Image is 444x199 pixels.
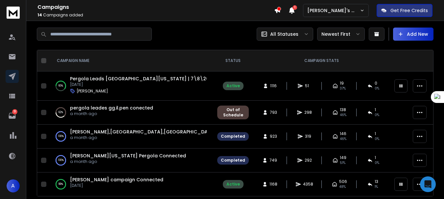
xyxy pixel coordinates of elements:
[270,31,298,37] p: All Statuses
[70,183,163,188] p: [DATE]
[340,86,346,91] span: 37 %
[70,105,153,111] a: pergola leades gg.il.pen conected
[375,107,376,112] span: 1
[317,28,365,41] button: Newest First
[221,107,245,118] div: Out of Schedule
[269,158,277,163] span: 749
[49,149,213,172] td: 100%[PERSON_NAME][US_STATE] Pergola Connecteda month ago
[49,101,213,125] td: 62%pergola leades gg.il.pen conecteda month ago
[70,176,163,183] a: [PERSON_NAME] campaign Connected
[339,179,347,184] span: 506
[226,83,240,89] div: Active
[7,179,20,192] button: A
[58,181,63,188] p: 99 %
[49,50,213,71] th: CAMPAIGN NAME
[270,83,277,89] span: 1116
[37,3,274,11] h1: Campaigns
[213,50,253,71] th: STATUS
[58,83,63,89] p: 60 %
[303,182,313,187] span: 4358
[420,176,436,192] div: Open Intercom Messenger
[221,158,245,163] div: Completed
[49,172,213,196] td: 99%[PERSON_NAME] campaign Connected[DATE]
[58,133,64,140] p: 100 %
[270,110,277,115] span: 793
[340,160,345,166] span: 51 %
[77,89,108,94] p: [PERSON_NAME]
[377,4,432,17] button: Get Free Credits
[70,159,186,164] p: a month ago
[307,7,360,14] p: [PERSON_NAME]'s Workspace
[70,111,153,116] p: a month ago
[375,112,379,118] span: 0 %
[37,12,274,18] p: Campaigns added
[375,160,379,166] span: 0 %
[70,75,215,82] a: Pergola Leads [GEOGRAPHIC_DATA][US_STATE] | 7\8\2025
[49,125,213,149] td: 100%[PERSON_NAME],[GEOGRAPHIC_DATA],[GEOGRAPHIC_DATA] pergola conecteda month ago
[226,182,240,187] div: Active
[305,158,312,163] span: 292
[375,131,376,136] span: 1
[37,12,42,18] span: 14
[270,134,277,139] span: 923
[393,28,433,41] button: Add New
[375,155,376,160] span: 1
[339,184,346,189] span: 48 %
[340,107,346,112] span: 138
[70,82,207,87] p: [DATE]
[12,109,17,114] p: 51
[70,135,207,140] p: a month ago
[340,136,346,142] span: 46 %
[340,112,346,118] span: 46 %
[49,71,213,101] td: 60%Pergola Leads [GEOGRAPHIC_DATA][US_STATE] | 7\8\2025[DATE][PERSON_NAME]
[340,131,346,136] span: 146
[375,179,378,184] span: 13
[70,152,186,159] a: [PERSON_NAME][US_STATE] Pergola Connected
[340,81,344,86] span: 19
[253,50,390,71] th: CAMPAIGN STATS
[6,109,19,122] a: 51
[375,81,377,86] span: 0
[304,110,312,115] span: 298
[390,7,428,14] p: Get Free Credits
[70,129,262,135] a: [PERSON_NAME],[GEOGRAPHIC_DATA],[GEOGRAPHIC_DATA] pergola conected
[7,7,20,19] img: logo
[292,5,297,10] span: 1
[58,157,64,164] p: 100 %
[375,86,379,91] span: 0 %
[375,136,379,142] span: 0 %
[375,184,378,189] span: 1 %
[305,134,312,139] span: 319
[340,155,346,160] span: 149
[305,83,312,89] span: 51
[221,134,245,139] div: Completed
[269,182,277,187] span: 1168
[58,109,63,116] p: 62 %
